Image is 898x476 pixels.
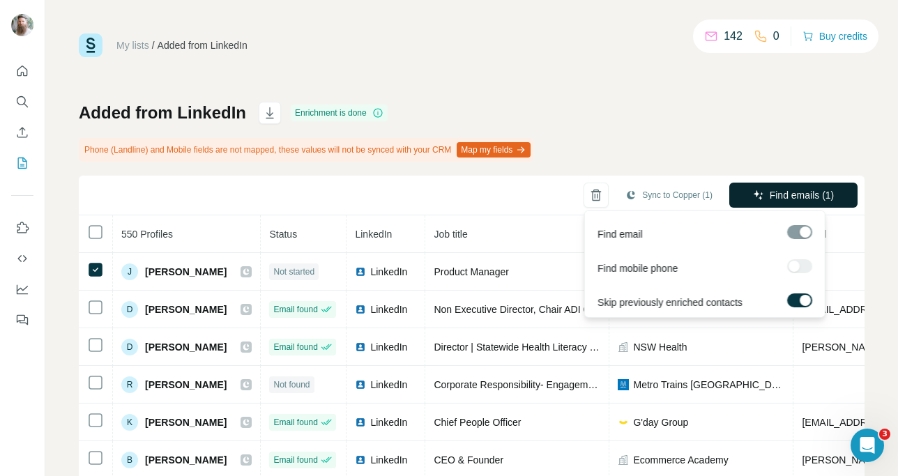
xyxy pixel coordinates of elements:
span: 3 [879,429,890,440]
span: LinkedIn [370,453,407,467]
iframe: Intercom live chat [851,429,884,462]
span: Find email [598,227,643,241]
img: Surfe Logo [79,33,102,57]
span: Status [269,229,297,240]
span: [PERSON_NAME] [145,265,227,279]
img: LinkedIn logo [355,304,366,315]
span: Job title [434,229,467,240]
span: LinkedIn [370,302,407,316]
button: Buy credits [802,26,867,46]
span: Ecommerce Academy [633,453,728,467]
p: 0 [773,28,779,45]
span: [PERSON_NAME] [145,378,227,392]
span: 550 Profiles [121,229,173,240]
button: My lists [11,151,33,176]
button: Feedback [11,307,33,332]
span: Email found [273,416,317,429]
span: Skip previously enriched contacts [598,295,743,309]
div: B [121,452,138,468]
li: / [152,38,155,52]
span: Not started [273,266,314,278]
span: [PERSON_NAME] [145,302,227,316]
div: Added from LinkedIn [158,38,248,52]
img: LinkedIn logo [355,454,366,466]
span: LinkedIn [370,415,407,429]
button: Sync to Copper (1) [616,185,722,206]
img: company-logo [618,379,629,390]
span: G'day Group [633,415,688,429]
a: My lists [116,40,149,51]
span: [PERSON_NAME] [145,453,227,467]
div: D [121,339,138,355]
span: Product Manager [434,266,508,277]
div: R [121,376,138,393]
span: Not found [273,378,310,391]
button: Dashboard [11,277,33,302]
span: CEO & Founder [434,454,503,466]
img: LinkedIn logo [355,341,366,353]
span: Find emails (1) [770,188,835,202]
span: LinkedIn [370,265,407,279]
span: [PERSON_NAME] [145,340,227,354]
span: Non Executive Director, Chair ADI Oceania and [GEOGRAPHIC_DATA], Governance Committee [434,304,851,315]
span: Chief People Officer [434,417,521,428]
button: Quick start [11,59,33,84]
span: Corporate Responsibility- Engagement Lead [434,379,626,390]
div: D [121,301,138,318]
div: K [121,414,138,431]
img: LinkedIn logo [355,379,366,390]
button: Find emails (1) [729,183,858,208]
span: Metro Trains [GEOGRAPHIC_DATA] [633,378,784,392]
button: Use Surfe on LinkedIn [11,215,33,240]
span: Email found [273,454,317,466]
p: 142 [724,28,743,45]
button: Use Surfe API [11,246,33,271]
img: Avatar [11,14,33,36]
div: J [121,263,138,280]
div: Enrichment is done [291,105,388,121]
span: [PERSON_NAME] [145,415,227,429]
button: Search [11,89,33,114]
img: LinkedIn logo [355,417,366,428]
span: LinkedIn [355,229,392,240]
button: Map my fields [457,142,531,158]
span: Find mobile phone [598,261,678,275]
span: NSW Health [633,340,687,354]
span: Email found [273,303,317,316]
span: LinkedIn [370,378,407,392]
span: Email found [273,341,317,353]
img: LinkedIn logo [355,266,366,277]
img: company-logo [618,417,629,428]
span: LinkedIn [370,340,407,354]
div: Phone (Landline) and Mobile fields are not mapped, these values will not be synced with your CRM [79,138,533,162]
h1: Added from LinkedIn [79,102,246,124]
button: Enrich CSV [11,120,33,145]
span: Director | Statewide Health Literacy Hub | NSW Health [434,341,669,353]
